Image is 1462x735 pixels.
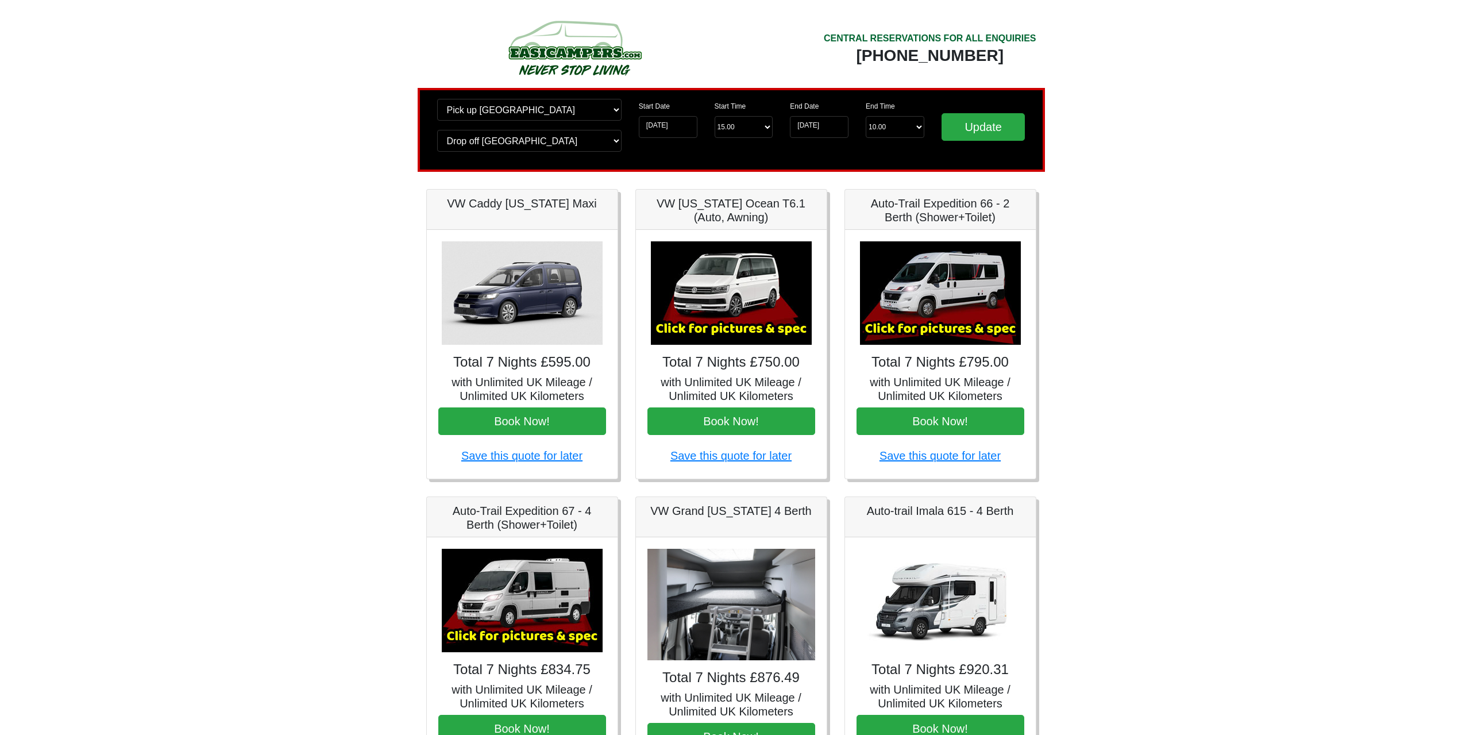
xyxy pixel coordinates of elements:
h5: VW Caddy [US_STATE] Maxi [438,197,606,210]
a: Save this quote for later [461,449,583,462]
h5: with Unlimited UK Mileage / Unlimited UK Kilometers [438,683,606,710]
h4: Total 7 Nights £876.49 [647,669,815,686]
button: Book Now! [647,407,815,435]
img: Auto-Trail Expedition 66 - 2 Berth (Shower+Toilet) [860,241,1021,345]
img: campers-checkout-logo.png [465,16,684,79]
h5: VW Grand [US_STATE] 4 Berth [647,504,815,518]
h5: with Unlimited UK Mileage / Unlimited UK Kilometers [438,375,606,403]
label: End Time [866,101,895,111]
h5: with Unlimited UK Mileage / Unlimited UK Kilometers [857,375,1024,403]
h4: Total 7 Nights £920.31 [857,661,1024,678]
input: Start Date [639,116,697,138]
button: Book Now! [857,407,1024,435]
input: Update [942,113,1025,141]
div: [PHONE_NUMBER] [824,45,1036,66]
h4: Total 7 Nights £834.75 [438,661,606,678]
h5: with Unlimited UK Mileage / Unlimited UK Kilometers [857,683,1024,710]
img: Auto-Trail Expedition 67 - 4 Berth (Shower+Toilet) [442,549,603,652]
img: VW Caddy California Maxi [442,241,603,345]
a: Save this quote for later [670,449,792,462]
label: Start Time [715,101,746,111]
input: Return Date [790,116,848,138]
h4: Total 7 Nights £595.00 [438,354,606,371]
h5: Auto-Trail Expedition 66 - 2 Berth (Shower+Toilet) [857,197,1024,224]
button: Book Now! [438,407,606,435]
label: End Date [790,101,819,111]
h5: Auto-trail Imala 615 - 4 Berth [857,504,1024,518]
h5: with Unlimited UK Mileage / Unlimited UK Kilometers [647,691,815,718]
h5: with Unlimited UK Mileage / Unlimited UK Kilometers [647,375,815,403]
label: Start Date [639,101,670,111]
h5: Auto-Trail Expedition 67 - 4 Berth (Shower+Toilet) [438,504,606,532]
img: VW Grand California 4 Berth [647,549,815,661]
h4: Total 7 Nights £795.00 [857,354,1024,371]
img: VW California Ocean T6.1 (Auto, Awning) [651,241,812,345]
h4: Total 7 Nights £750.00 [647,354,815,371]
div: CENTRAL RESERVATIONS FOR ALL ENQUIRIES [824,32,1036,45]
img: Auto-trail Imala 615 - 4 Berth [860,549,1021,652]
a: Save this quote for later [879,449,1001,462]
h5: VW [US_STATE] Ocean T6.1 (Auto, Awning) [647,197,815,224]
